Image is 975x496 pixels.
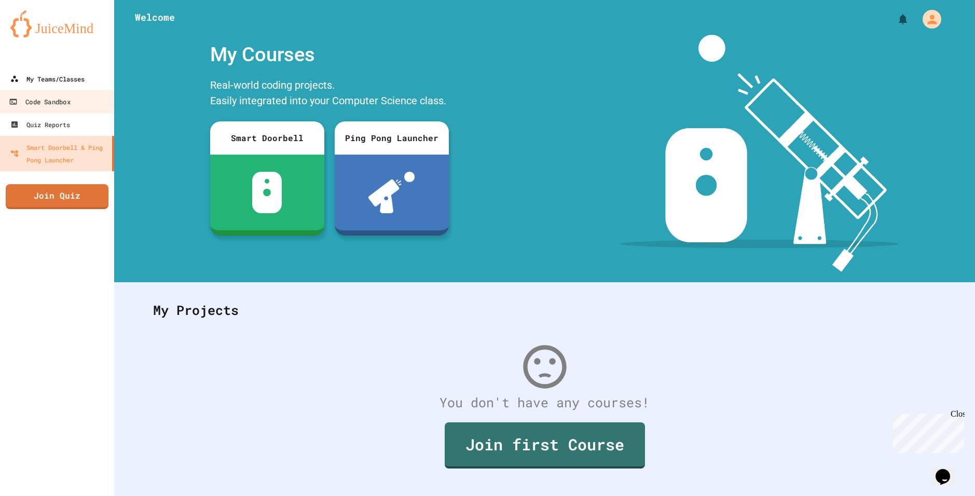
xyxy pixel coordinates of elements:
[10,141,108,166] div: Smart Doorbell & Ping Pong Launcher
[621,35,899,272] img: banner-image-my-projects.png
[335,121,449,155] div: Ping Pong Launcher
[877,10,912,28] div: My Notifications
[205,35,454,75] div: My Courses
[252,172,282,213] img: sdb-white.svg
[889,409,965,453] iframe: chat widget
[912,7,944,31] div: My Account
[9,95,70,108] div: Code Sandbox
[4,4,72,66] div: Chat with us now!Close
[143,393,946,412] div: You don't have any courses!
[6,184,108,209] a: Join Quiz
[10,10,104,37] img: logo-orange.svg
[445,422,645,469] a: Join first Course
[143,290,946,330] div: My Projects
[10,73,85,85] div: My Teams/Classes
[205,75,454,114] div: Real-world coding projects. Easily integrated into your Computer Science class.
[931,454,965,486] iframe: chat widget
[368,172,415,213] img: ppl-with-ball.png
[10,118,70,131] div: Quiz Reports
[210,121,324,155] div: Smart Doorbell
